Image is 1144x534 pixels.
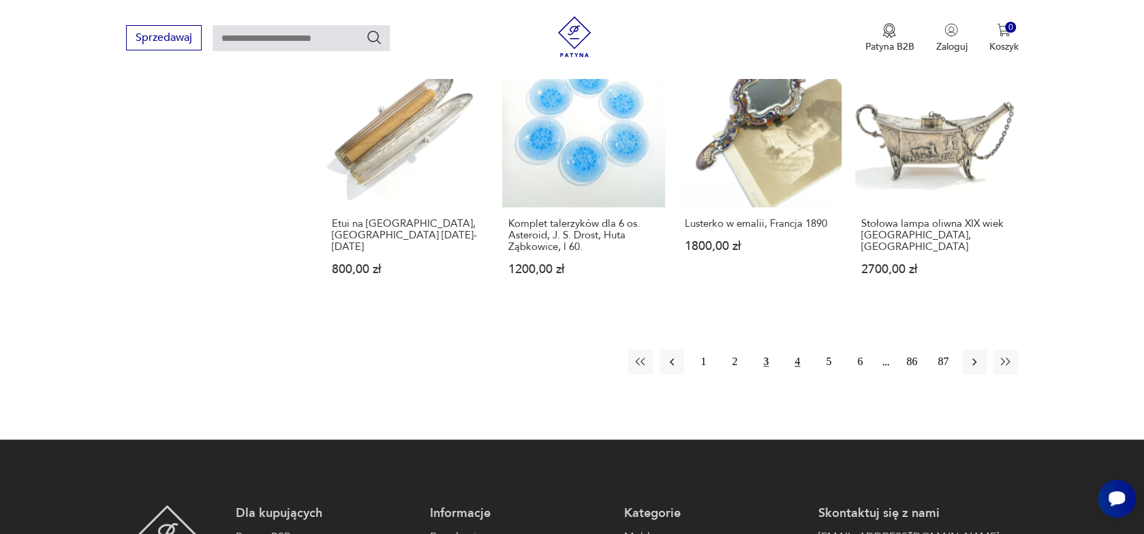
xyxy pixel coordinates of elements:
[554,16,595,57] img: Patyna - sklep z meblami i dekoracjami vintage
[722,349,747,374] button: 2
[989,40,1018,53] p: Koszyk
[685,240,835,252] p: 1800,00 zł
[855,44,1018,301] a: Stołowa lampa oliwna XIX wiek Niemcy, HanauStołowa lampa oliwna XIX wiek [GEOGRAPHIC_DATA], [GEOG...
[508,218,659,253] h3: Komplet talerzyków dla 6 os. Asteroid, J. S. Drost, Huta Ząbkowice, l 60.
[126,25,202,50] button: Sprzedawaj
[785,349,809,374] button: 4
[430,505,610,521] p: Informacje
[685,218,835,230] h3: Lusterko w emalii, Francja 1890
[236,505,416,521] p: Dla kupujących
[865,23,914,53] button: Patyna B2B
[944,23,958,37] img: Ikonka użytkownika
[936,23,967,53] button: Zaloguj
[997,23,1010,37] img: Ikona koszyka
[989,23,1018,53] button: 0Koszyk
[848,349,872,374] button: 6
[936,40,967,53] p: Zaloguj
[691,349,715,374] button: 1
[679,44,841,301] a: Lusterko w emalii, Francja 1890Lusterko w emalii, Francja 18901800,00 zł
[1098,480,1136,518] iframe: Smartsupp widget button
[126,34,202,44] a: Sprzedawaj
[332,264,482,275] p: 800,00 zł
[899,349,924,374] button: 86
[508,264,659,275] p: 1200,00 zł
[624,505,805,521] p: Kategorie
[931,349,955,374] button: 87
[882,23,896,38] img: Ikona medalu
[366,29,382,46] button: Szukaj
[332,218,482,253] h3: Etui na [GEOGRAPHIC_DATA], [GEOGRAPHIC_DATA] [DATE]-[DATE]
[816,349,841,374] button: 5
[502,44,665,301] a: Komplet talerzyków dla 6 os. Asteroid, J. S. Drost, Huta Ząbkowice, l 60.Komplet talerzyków dla 6...
[326,44,489,301] a: Etui na cygaro, Austria 1900-1920Etui na [GEOGRAPHIC_DATA], [GEOGRAPHIC_DATA] [DATE]-[DATE]800,00 zł
[818,505,999,521] p: Skontaktuj się z nami
[865,40,914,53] p: Patyna B2B
[1005,22,1017,33] div: 0
[861,264,1012,275] p: 2700,00 zł
[865,23,914,53] a: Ikona medaluPatyna B2B
[861,218,1012,253] h3: Stołowa lampa oliwna XIX wiek [GEOGRAPHIC_DATA], [GEOGRAPHIC_DATA]
[754,349,778,374] button: 3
